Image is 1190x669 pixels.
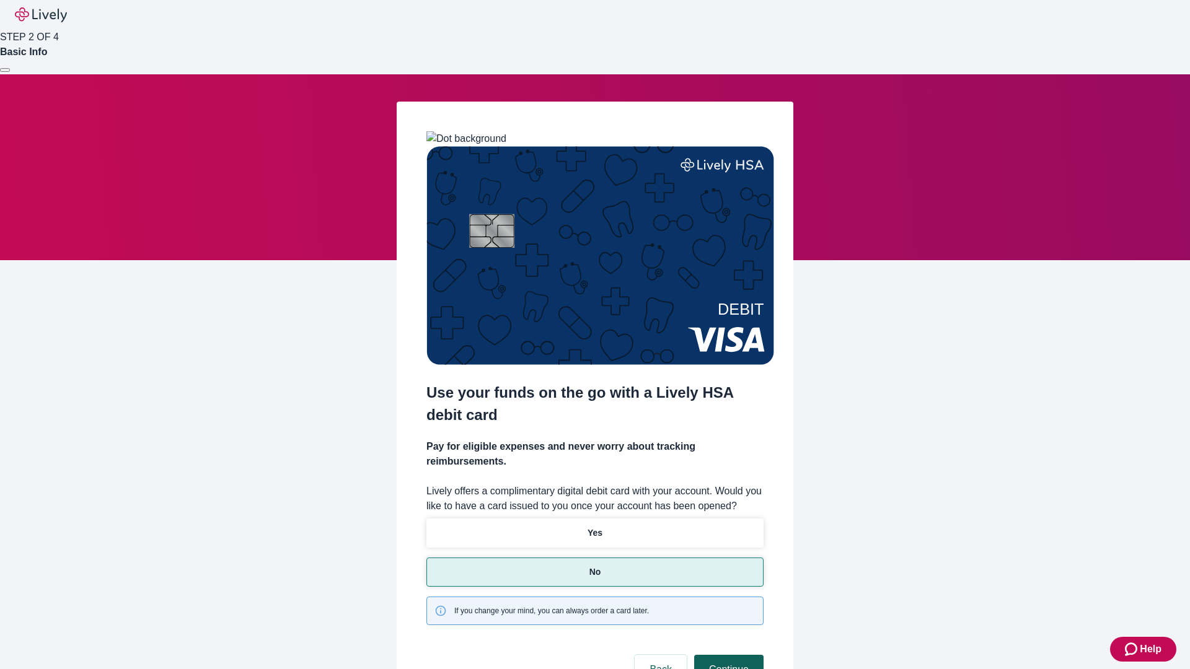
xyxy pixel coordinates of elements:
p: No [589,566,601,579]
button: No [426,557,764,587]
p: Yes [588,527,602,540]
svg: Zendesk support icon [1125,642,1140,657]
h2: Use your funds on the go with a Lively HSA debit card [426,382,764,426]
label: Lively offers a complimentary digital debit card with your account. Would you like to have a card... [426,484,764,514]
span: Help [1140,642,1161,657]
img: Lively [15,7,67,22]
img: Debit card [426,146,774,365]
button: Yes [426,518,764,548]
h4: Pay for eligible expenses and never worry about tracking reimbursements. [426,439,764,469]
span: If you change your mind, you can always order a card later. [454,605,649,616]
button: Zendesk support iconHelp [1110,637,1176,662]
img: Dot background [426,131,506,146]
